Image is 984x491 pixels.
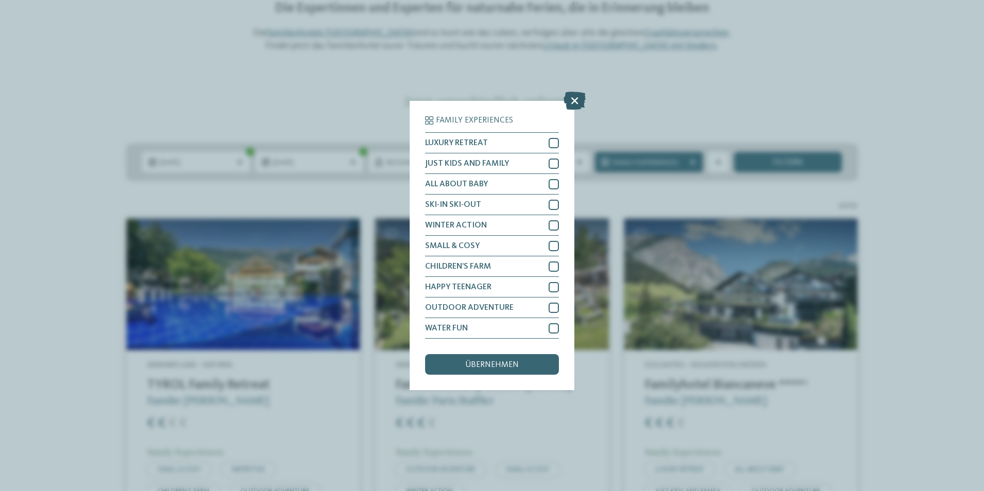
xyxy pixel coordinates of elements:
span: JUST KIDS AND FAMILY [425,160,509,168]
span: WINTER ACTION [425,221,487,230]
span: HAPPY TEENAGER [425,283,491,291]
span: SKI-IN SKI-OUT [425,201,481,209]
span: ALL ABOUT BABY [425,180,488,188]
span: SMALL & COSY [425,242,480,250]
span: OUTDOOR ADVENTURE [425,304,514,312]
span: CHILDREN’S FARM [425,262,491,271]
span: LUXURY RETREAT [425,139,488,147]
span: übernehmen [465,361,519,369]
span: WATER FUN [425,324,468,332]
span: Family Experiences [436,116,513,125]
